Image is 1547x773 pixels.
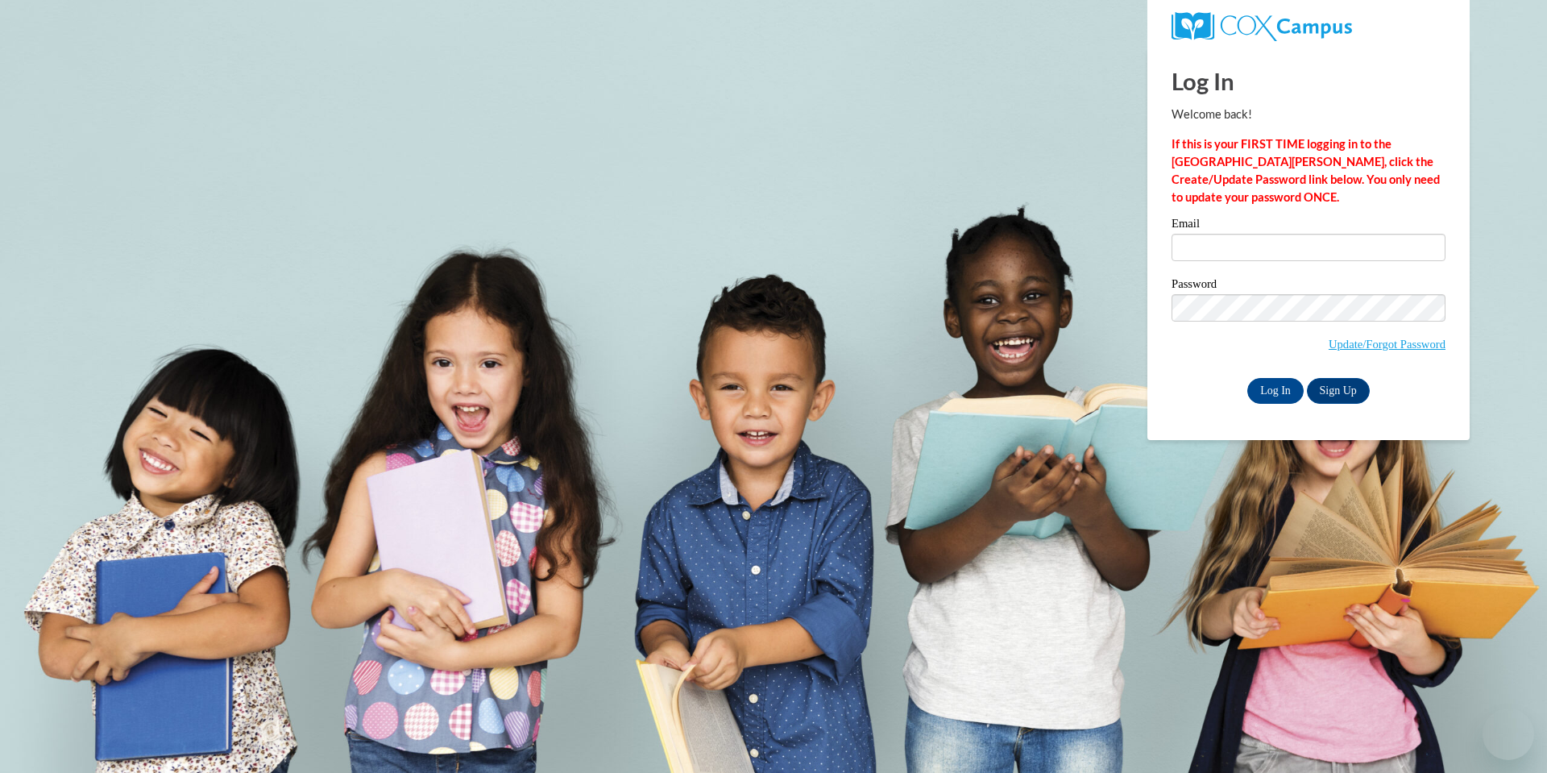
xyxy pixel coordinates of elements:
[1247,378,1304,404] input: Log In
[1172,106,1445,123] p: Welcome back!
[1172,12,1445,41] a: COX Campus
[1483,709,1534,760] iframe: Button to launch messaging window
[1172,64,1445,98] h1: Log In
[1307,378,1370,404] a: Sign Up
[1329,338,1445,351] a: Update/Forgot Password
[1172,278,1445,294] label: Password
[1172,12,1352,41] img: COX Campus
[1172,137,1440,204] strong: If this is your FIRST TIME logging in to the [GEOGRAPHIC_DATA][PERSON_NAME], click the Create/Upd...
[1172,218,1445,234] label: Email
